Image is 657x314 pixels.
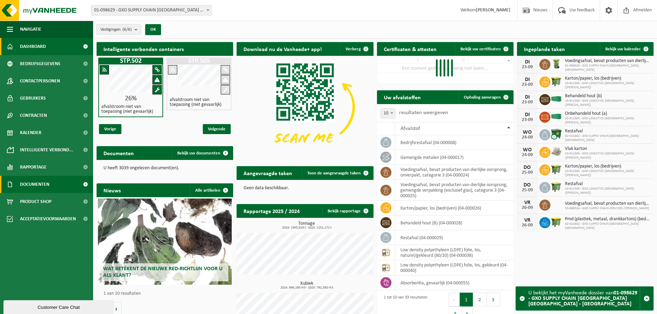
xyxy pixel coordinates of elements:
div: DI [520,77,534,82]
count: (6/6) [122,27,132,32]
strong: [PERSON_NAME] [476,8,510,13]
span: Contracten [20,107,47,124]
div: 26-09 [520,205,534,210]
h3: Kubiek [240,281,373,290]
h2: Uw afvalstoffen [377,90,428,104]
span: Rapportage [20,159,47,176]
h2: Ingeplande taken [517,42,572,55]
a: Bekijk uw kalender [600,42,653,56]
h2: Download nu de Vanheede+ app! [237,42,329,55]
span: Voedingsafval, bevat producten van dierlijke oorsprong, onverpakt, categorie 3 [565,58,650,64]
img: WB-1100-HPE-GN-50 [550,163,562,175]
span: Onbehandeld hout (a) [565,111,650,117]
span: Voedingsafval, bevat producten van dierlijke oorsprong, onverpakt, categorie 3 [565,201,650,206]
span: Product Shop [20,193,51,210]
h2: Rapportage 2025 / 2024 [237,204,307,217]
h4: afvalstroom niet van toepassing (niet gevaarlijk) [101,104,160,114]
td: restafval (04-000029) [395,230,514,245]
div: DI [520,112,534,118]
span: 02-014402 - GXO SUPPLY CHAIN [GEOGRAPHIC_DATA] [GEOGRAPHIC_DATA] [565,222,650,230]
span: 10 [380,108,396,119]
h1: STP.505 [168,58,230,64]
span: Kalender [20,124,41,141]
span: Intelligente verbond... [20,141,73,159]
button: Previous [449,293,460,306]
div: DO [520,165,534,170]
div: 23-09 [520,100,534,105]
td: bedrijfsrestafval (04-000008) [395,135,514,150]
span: Documenten [20,176,49,193]
a: Bekijk uw documenten [172,146,232,160]
span: Bekijk uw documenten [177,151,220,155]
a: Wat betekent de nieuwe RED-richtlijn voor u als klant? [98,199,232,285]
button: OK [145,24,161,35]
td: low density polyethyleen (LDPE) folie, los, naturel/gekleurd (80/20) (04-000038) [395,245,514,260]
img: HK-XC-40-GN-00 [550,113,562,120]
div: 24-09 [520,153,534,158]
td: voedingsafval, bevat producten van dierlijke oorsprong, onverpakt, categorie 3 (04-000024) [395,165,514,180]
p: U heeft 3039 ongelezen document(en). [103,166,226,171]
div: 26-09 [520,223,534,228]
div: DI [520,94,534,100]
span: Afvalstof [400,126,420,131]
span: 02-014402 - GXO SUPPLY CHAIN [GEOGRAPHIC_DATA] [GEOGRAPHIC_DATA] [565,134,650,142]
button: 1 [460,293,473,306]
div: 23-09 [520,118,534,122]
span: 10-911565 - GXO LOGISTICS [GEOGRAPHIC_DATA] ([PERSON_NAME]) [565,169,650,178]
label: resultaten weergeven [399,110,448,115]
h1: STP.502 [100,58,161,64]
a: Bekijk rapportage [322,204,373,218]
span: Pmd (plastiek, metaal, drankkartons) (bedrijven) [565,216,650,222]
p: Geen data beschikbaar. [243,186,366,191]
span: 10-911565 - GXO LOGISTICS [GEOGRAPHIC_DATA] ([PERSON_NAME]) [565,187,650,195]
img: LP-PA-00000-WDN-11 [550,146,562,158]
div: 23-09 [520,82,534,87]
img: WB-1100-HPE-GN-50 [550,75,562,87]
div: 24-09 [520,135,534,140]
a: Bekijk uw certificaten [455,42,513,56]
td: gemengde metalen (04-000017) [395,150,514,165]
div: 23-09 [520,65,534,70]
span: Contactpersonen [20,72,60,90]
h2: Documenten [97,146,141,160]
div: 25-09 [520,188,534,193]
td: karton/papier, los (bedrijven) (04-000026) [395,201,514,215]
td: absorbentia, gevaarlijk (04-000055) [395,275,514,290]
img: WB-1100-HPE-GN-50 [550,181,562,193]
img: WB-0140-HPE-GN-50 [550,58,562,70]
span: 01-098629 - GXO SUPPLY CHAIN ANTWERP NV - ANTWERPEN [91,5,212,16]
h2: Certificaten & attesten [377,42,444,55]
div: WO [520,147,534,153]
h3: Tonnage [240,221,373,230]
td: voedingsafval, bevat producten van dierlijke oorsprong, gemengde verpakking (exclusief glas), cat... [395,180,514,201]
span: Ophaling aanvragen [464,95,501,100]
div: DO [520,182,534,188]
span: Bekijk uw kalender [605,47,641,51]
h2: Nieuws [97,183,128,197]
span: 01-098629 - GXO SUPPLY CHAIN [GEOGRAPHIC_DATA] [GEOGRAPHIC_DATA] [565,64,650,72]
button: 3 [487,293,500,306]
span: 01-098629 - GXO SUPPLY CHAIN ANTWERP NV - ANTWERPEN [91,6,211,15]
span: Behandeld hout (b) [565,93,650,99]
div: WO [520,130,534,135]
h2: Aangevraagde taken [237,166,299,180]
button: 2 [473,293,487,306]
span: 10-911565 - GXO LOGISTICS [GEOGRAPHIC_DATA] ([PERSON_NAME]) [565,152,650,160]
h2: Intelligente verbonden containers [97,42,233,55]
td: low density polyethyleen (LDPE) folie, los, gekleurd (04-000040) [395,260,514,275]
button: Verberg [340,42,373,56]
strong: 01-098629 - GXO SUPPLY CHAIN [GEOGRAPHIC_DATA] [GEOGRAPHIC_DATA] - [GEOGRAPHIC_DATA] [528,290,637,307]
span: Volgende [203,124,231,134]
span: Navigatie [20,21,41,38]
span: 10 [381,109,395,118]
span: Bekijk uw certificaten [460,47,501,51]
span: Karton/papier, los (bedrijven) [565,76,650,81]
img: WB-1100-HPE-GN-50 [550,216,562,228]
span: 2024: 1563,619 t - 2025: 1151,171 t [240,226,373,230]
div: 26% [99,95,162,102]
a: Ophaling aanvragen [458,90,513,104]
span: 10-911565 - GXO LOGISTICS [GEOGRAPHIC_DATA] ([PERSON_NAME]) [565,81,650,90]
span: Vorige [99,124,121,134]
div: VR [520,217,534,223]
span: Wat betekent de nieuwe RED-richtlijn voor u als klant? [103,266,222,278]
